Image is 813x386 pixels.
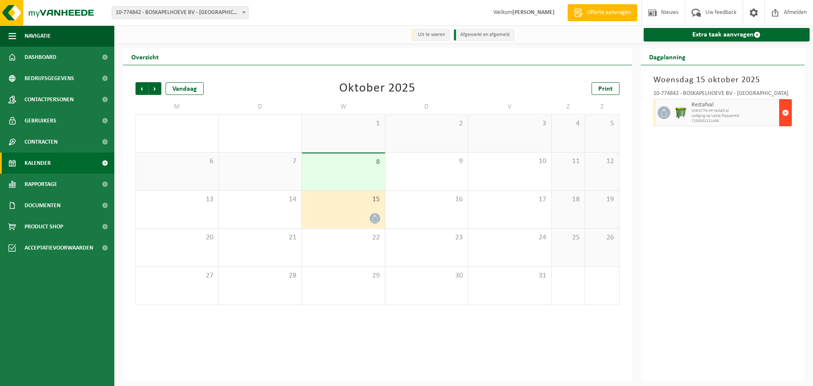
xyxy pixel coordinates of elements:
span: 29 [306,271,381,280]
span: 15 [306,195,381,204]
span: 19 [589,195,614,204]
td: D [385,99,469,114]
span: 27 [140,271,214,280]
td: M [135,99,219,114]
span: 3 [473,119,547,128]
span: 10 [473,157,547,166]
span: Restafval [691,102,777,108]
span: Navigatie [25,25,51,47]
span: 8 [306,158,381,167]
span: Lediging op vaste frequentie [691,114,777,119]
h3: Woensdag 15 oktober 2025 [653,74,792,86]
h2: Dagplanning [641,48,694,65]
span: Volgende [149,82,161,95]
a: Print [592,82,619,95]
span: 10-774842 - BOSKAPELHOEVE BV - BUGGENHOUT [112,7,248,19]
span: 9 [390,157,464,166]
a: Extra taak aanvragen [644,28,810,42]
span: 31 [473,271,547,280]
strong: [PERSON_NAME] [512,9,555,16]
span: Rapportage [25,174,57,195]
span: 20 [140,233,214,242]
span: 6 [140,157,214,166]
li: Afgewerkt en afgemeld [454,29,514,41]
span: 13 [140,195,214,204]
td: Z [585,99,619,114]
span: Acceptatievoorwaarden [25,237,93,258]
td: V [468,99,552,114]
span: 2 [390,119,464,128]
span: 14 [223,195,298,204]
span: 1 [306,119,381,128]
span: Contactpersonen [25,89,74,110]
span: Dashboard [25,47,56,68]
span: 26 [589,233,614,242]
span: Documenten [25,195,61,216]
div: Vandaag [166,82,204,95]
a: Offerte aanvragen [567,4,637,21]
h2: Overzicht [123,48,167,65]
span: 24 [473,233,547,242]
span: 18 [556,195,581,204]
span: 12 [589,157,614,166]
span: WB-0770-HP restafval [691,108,777,114]
div: Oktober 2025 [339,82,415,95]
span: 5 [589,119,614,128]
span: 4 [556,119,581,128]
span: Print [598,86,613,92]
td: W [302,99,385,114]
span: Offerte aanvragen [585,8,633,17]
span: Gebruikers [25,110,56,131]
span: 22 [306,233,381,242]
img: WB-0770-HPE-GN-50 [675,106,687,119]
span: 23 [390,233,464,242]
span: 25 [556,233,581,242]
span: 21 [223,233,298,242]
span: Vorige [135,82,148,95]
span: Contracten [25,131,58,153]
span: Bedrijfsgegevens [25,68,74,89]
span: 10-774842 - BOSKAPELHOEVE BV - BUGGENHOUT [112,6,249,19]
li: Uit te voeren [412,29,450,41]
span: 30 [390,271,464,280]
span: 7 [223,157,298,166]
span: 28 [223,271,298,280]
td: Z [552,99,586,114]
span: 16 [390,195,464,204]
td: D [219,99,302,114]
div: 10-774842 - BOSKAPELHOEVE BV - [GEOGRAPHIC_DATA] [653,91,792,99]
span: Kalender [25,153,51,174]
span: 11 [556,157,581,166]
span: Product Shop [25,216,63,237]
span: 17 [473,195,547,204]
span: T250002221406 [691,119,777,124]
